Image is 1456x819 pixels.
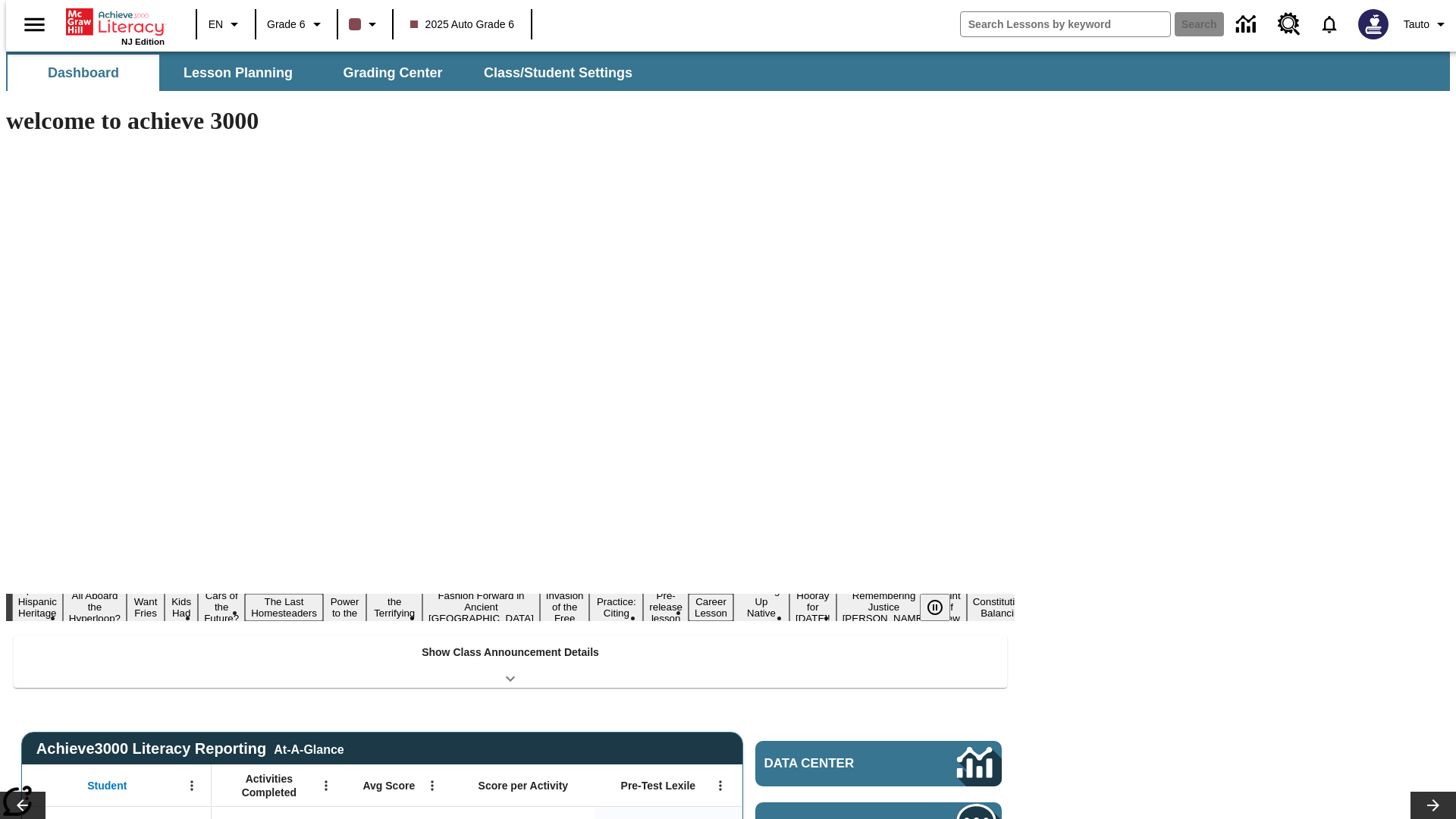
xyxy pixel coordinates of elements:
span: Pre-Test Lexile [621,779,696,792]
span: Data Center [764,756,906,771]
span: EN [209,17,223,33]
span: 2025 Auto Grade 6 [410,17,515,33]
span: Score per Activity [479,779,569,792]
a: Resource Center, Will open in new tab [1269,4,1310,45]
button: Slide 11 Mixed Practice: Citing Evidence [589,582,643,632]
button: Slide 12 Pre-release lesson [643,588,689,626]
input: search field [961,12,1170,36]
button: Slide 18 The Constitution's Balancing Act [967,582,1040,632]
button: Open Menu [315,774,337,797]
span: Tauto [1404,17,1429,33]
button: Dashboard [8,55,159,91]
button: Open side menu [12,2,57,47]
a: Data Center [755,741,1002,786]
button: Class color is dark brown. Change class color [343,11,388,38]
button: Slide 4 Dirty Jobs Kids Had To Do [165,571,198,644]
button: Open Menu [180,774,203,797]
button: Slide 15 Hooray for Constitution Day! [789,588,836,626]
a: Notifications [1310,5,1349,44]
span: Grade 6 [267,17,306,33]
div: Pause [920,594,965,621]
div: Home [66,5,165,46]
div: SubNavbar [6,55,646,91]
button: Select a new avatar [1349,5,1398,44]
button: Slide 13 Career Lesson [689,594,733,621]
div: At-A-Glance [274,740,344,757]
span: Student [87,779,127,792]
button: Slide 2 All Aboard the Hyperloop? [63,588,127,626]
button: Slide 10 The Invasion of the Free CD [540,576,590,638]
button: Slide 1 ¡Viva Hispanic Heritage Month! [12,582,63,632]
button: Open Menu [709,774,732,797]
button: Slide 5 Cars of the Future? [198,588,245,626]
img: Avatar [1358,9,1389,39]
span: Achieve3000 Literacy Reporting [36,740,344,758]
div: Show Class Announcement Details [14,635,1007,688]
h1: welcome to achieve 3000 [6,107,1015,135]
span: Activities Completed [219,772,319,799]
button: Grading Center [317,55,469,91]
button: Pause [920,594,950,621]
button: Slide 3 Do You Want Fries With That? [127,571,165,644]
div: SubNavbar [6,52,1450,91]
button: Slide 14 Cooking Up Native Traditions [733,582,789,632]
button: Slide 8 Attack of the Terrifying Tomatoes [366,582,422,632]
button: Profile/Settings [1398,11,1456,38]
p: Show Class Announcement Details [422,645,599,661]
button: Grade: Grade 6, Select a grade [261,11,332,38]
a: Home [66,7,165,37]
button: Open Menu [421,774,444,797]
span: Avg Score [362,779,415,792]
button: Language: EN, Select a language [202,11,250,38]
button: Lesson Planning [162,55,314,91]
button: Slide 9 Fashion Forward in Ancient Rome [422,588,540,626]
button: Class/Student Settings [472,55,645,91]
button: Lesson carousel, Next [1410,792,1456,819]
span: NJ Edition [121,37,165,46]
button: Slide 6 The Last Homesteaders [245,594,323,621]
button: Slide 16 Remembering Justice O'Connor [836,588,932,626]
a: Data Center [1227,4,1269,45]
button: Slide 7 Solar Power to the People [323,582,367,632]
